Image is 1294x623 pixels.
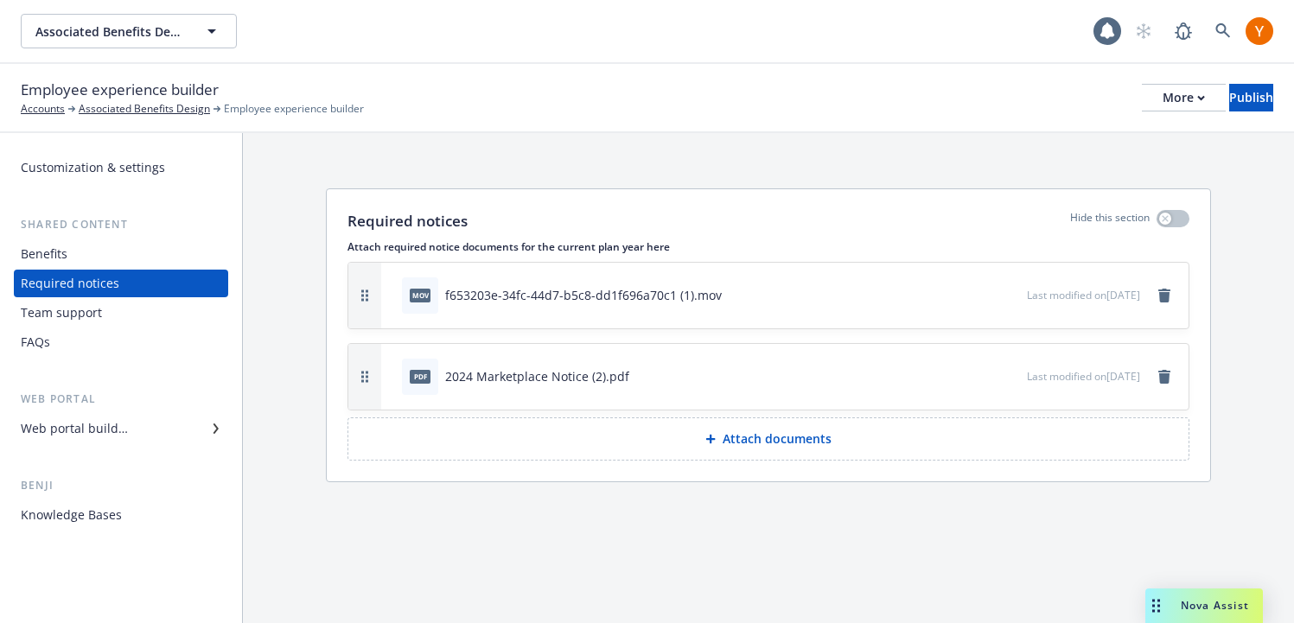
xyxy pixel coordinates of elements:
div: Publish [1229,85,1273,111]
div: Shared content [14,216,228,233]
p: Attach documents [723,430,832,448]
button: Associated Benefits Design [21,14,237,48]
span: pdf [410,370,430,383]
a: Required notices [14,270,228,297]
button: download file [977,286,991,304]
a: Knowledge Bases [14,501,228,529]
span: Last modified on [DATE] [1027,369,1140,384]
div: Web portal builder [21,415,128,442]
p: Required notices [347,210,468,232]
a: FAQs [14,328,228,356]
a: Customization & settings [14,154,228,181]
button: Nova Assist [1145,588,1263,623]
img: photo [1246,17,1273,45]
span: mov [410,289,430,302]
div: Required notices [21,270,119,297]
a: Web portal builder [14,415,228,442]
button: download file [977,367,991,385]
div: Benji [14,477,228,494]
a: Accounts [21,101,65,117]
div: 2024 Marketplace Notice (2).pdf [445,367,629,385]
p: Hide this section [1070,210,1150,232]
button: Attach documents [347,417,1189,461]
a: Search [1206,14,1240,48]
button: preview file [1004,286,1020,304]
a: remove [1154,366,1175,387]
div: Web portal [14,391,228,408]
span: Last modified on [DATE] [1027,288,1140,302]
a: Associated Benefits Design [79,101,210,117]
button: Publish [1229,84,1273,111]
p: Attach required notice documents for the current plan year here [347,239,1189,254]
button: More [1142,84,1226,111]
a: Benefits [14,240,228,268]
a: Report a Bug [1166,14,1201,48]
span: Employee experience builder [224,101,364,117]
span: Employee experience builder [21,79,219,101]
div: Benefits [21,240,67,268]
a: Team support [14,299,228,327]
span: Nova Assist [1181,598,1249,613]
div: f653203e-34fc-44d7-b5c8-dd1f696a70c1 (1).mov [445,286,722,304]
div: FAQs [21,328,50,356]
div: Drag to move [1145,588,1167,623]
div: Customization & settings [21,154,165,181]
div: Knowledge Bases [21,501,122,529]
a: Start snowing [1126,14,1161,48]
div: More [1163,85,1205,111]
a: remove [1154,285,1175,306]
div: Team support [21,299,102,327]
button: preview file [1004,367,1020,385]
span: Associated Benefits Design [35,22,185,41]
